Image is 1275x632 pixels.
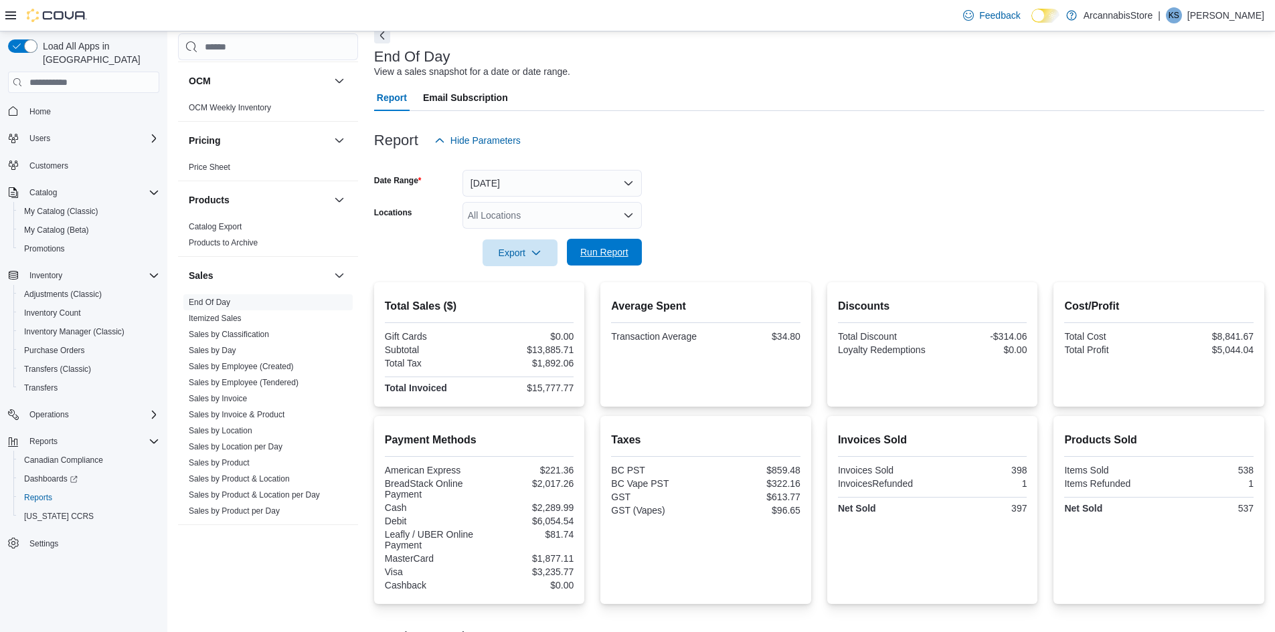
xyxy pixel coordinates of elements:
button: Inventory [24,268,68,284]
div: $322.16 [709,478,800,489]
a: Price Sheet [189,163,230,172]
span: KS [1169,7,1179,23]
div: Leafly / UBER Online Payment [385,529,477,550]
button: Inventory Count [13,304,165,322]
span: Dashboards [19,471,159,487]
span: Canadian Compliance [19,452,159,468]
a: My Catalog (Classic) [19,203,104,219]
span: Users [29,133,50,144]
div: Cash [385,502,477,513]
h3: OCM [189,74,211,88]
div: $3,235.77 [482,566,574,577]
span: Transfers [19,380,159,396]
a: [US_STATE] CCRS [19,508,99,524]
a: Itemized Sales [189,314,242,323]
span: End Of Day [189,297,230,308]
span: Washington CCRS [19,508,159,524]
button: [US_STATE] CCRS [13,507,165,526]
button: OCM [189,74,329,88]
a: Transfers [19,380,63,396]
span: Hide Parameters [450,134,521,147]
span: My Catalog (Beta) [19,222,159,238]
button: My Catalog (Beta) [13,221,165,239]
div: $0.00 [482,331,574,342]
h2: Taxes [611,432,800,448]
a: Sales by Classification [189,330,269,339]
p: | [1158,7,1161,23]
span: Sales by Product per Day [189,506,280,516]
div: Total Discount [838,331,930,342]
div: Items Sold [1064,465,1156,476]
button: Sales [331,268,347,284]
h2: Discounts [838,298,1027,314]
button: Run Report [567,239,642,266]
span: Adjustments (Classic) [24,289,102,300]
button: Sales [189,269,329,282]
a: Sales by Employee (Tendered) [189,378,299,387]
div: 398 [935,465,1027,476]
button: Hide Parameters [429,127,526,154]
div: 397 [935,503,1027,514]
div: OCM [178,100,358,121]
button: Users [3,129,165,148]
div: $0.00 [482,580,574,591]
button: Promotions [13,239,165,258]
h3: Pricing [189,134,220,147]
h2: Average Spent [611,298,800,314]
a: Sales by Day [189,346,236,355]
div: Total Tax [385,358,477,368]
button: Export [483,239,558,266]
h2: Total Sales ($) [385,298,574,314]
div: Products [178,219,358,256]
div: $96.65 [709,505,800,516]
p: ArcannabisStore [1084,7,1153,23]
span: Customers [29,161,68,171]
span: Sales by Location [189,425,252,436]
span: Catalog [24,185,159,201]
span: Products to Archive [189,237,258,248]
span: Load All Apps in [GEOGRAPHIC_DATA] [37,39,159,66]
span: Purchase Orders [19,342,159,358]
span: Settings [24,535,159,552]
button: Adjustments (Classic) [13,285,165,304]
h3: End Of Day [374,49,450,65]
button: Reports [13,488,165,507]
button: Catalog [3,183,165,202]
a: Sales by Location per Day [189,442,282,451]
button: Pricing [331,132,347,148]
a: Adjustments (Classic) [19,286,107,302]
span: Inventory Manager (Classic) [19,324,159,340]
a: Sales by Invoice & Product [189,410,284,419]
div: $6,054.54 [482,516,574,526]
a: Catalog Export [189,222,242,231]
button: Inventory Manager (Classic) [13,322,165,341]
a: Sales by Employee (Created) [189,362,294,371]
button: Operations [24,407,74,423]
button: Operations [3,405,165,424]
button: Reports [24,433,63,449]
a: Transfers (Classic) [19,361,96,377]
span: Run Report [580,245,628,259]
span: Promotions [24,243,65,254]
div: 1 [1162,478,1254,489]
span: Operations [24,407,159,423]
div: Loyalty Redemptions [838,344,930,355]
span: Dashboards [24,473,78,484]
h2: Invoices Sold [838,432,1027,448]
span: Promotions [19,241,159,257]
span: Feedback [979,9,1020,22]
a: Sales by Invoice [189,394,247,403]
span: Export [491,239,549,266]
span: Email Subscription [423,84,508,111]
button: Home [3,101,165,120]
h2: Payment Methods [385,432,574,448]
a: Reports [19,490,58,506]
div: MasterCard [385,553,477,564]
button: Pricing [189,134,329,147]
span: Report [377,84,407,111]
button: Transfers [13,379,165,397]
